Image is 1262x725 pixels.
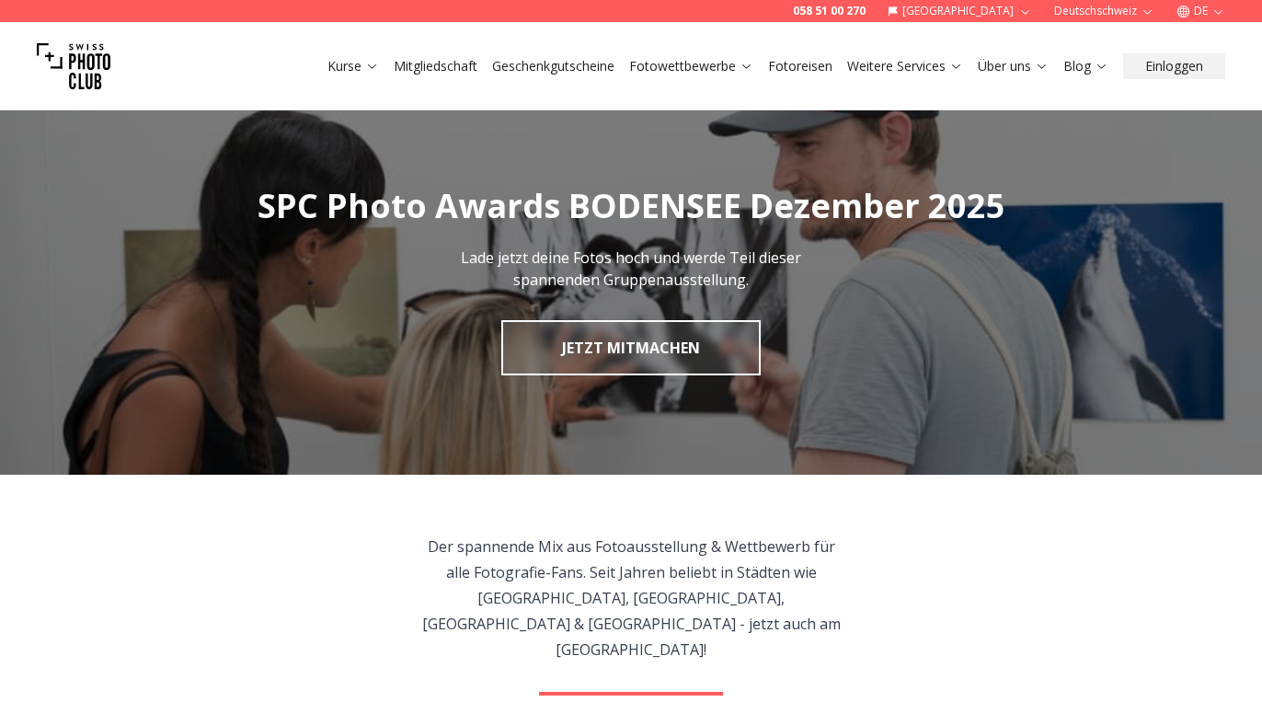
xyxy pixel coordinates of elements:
[1056,53,1116,79] button: Blog
[793,4,866,18] a: 058 51 00 270
[629,57,753,75] a: Fotowettbewerbe
[327,57,379,75] a: Kurse
[421,534,842,662] p: Der spannende Mix aus Fotoausstellung & Wettbewerb für alle Fotografie-Fans. Seit Jahren beliebt ...
[320,53,386,79] button: Kurse
[37,29,110,103] img: Swiss photo club
[840,53,970,79] button: Weitere Services
[978,57,1049,75] a: Über uns
[1123,53,1225,79] button: Einloggen
[492,57,614,75] a: Geschenkgutscheine
[970,53,1056,79] button: Über uns
[761,53,840,79] button: Fotoreisen
[485,53,622,79] button: Geschenkgutscheine
[847,57,963,75] a: Weitere Services
[394,57,477,75] a: Mitgliedschaft
[425,247,837,291] p: Lade jetzt deine Fotos hoch und werde Teil dieser spannenden Gruppenausstellung.
[386,53,485,79] button: Mitgliedschaft
[622,53,761,79] button: Fotowettbewerbe
[1063,57,1108,75] a: Blog
[501,320,761,375] a: JETZT MITMACHEN
[768,57,832,75] a: Fotoreisen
